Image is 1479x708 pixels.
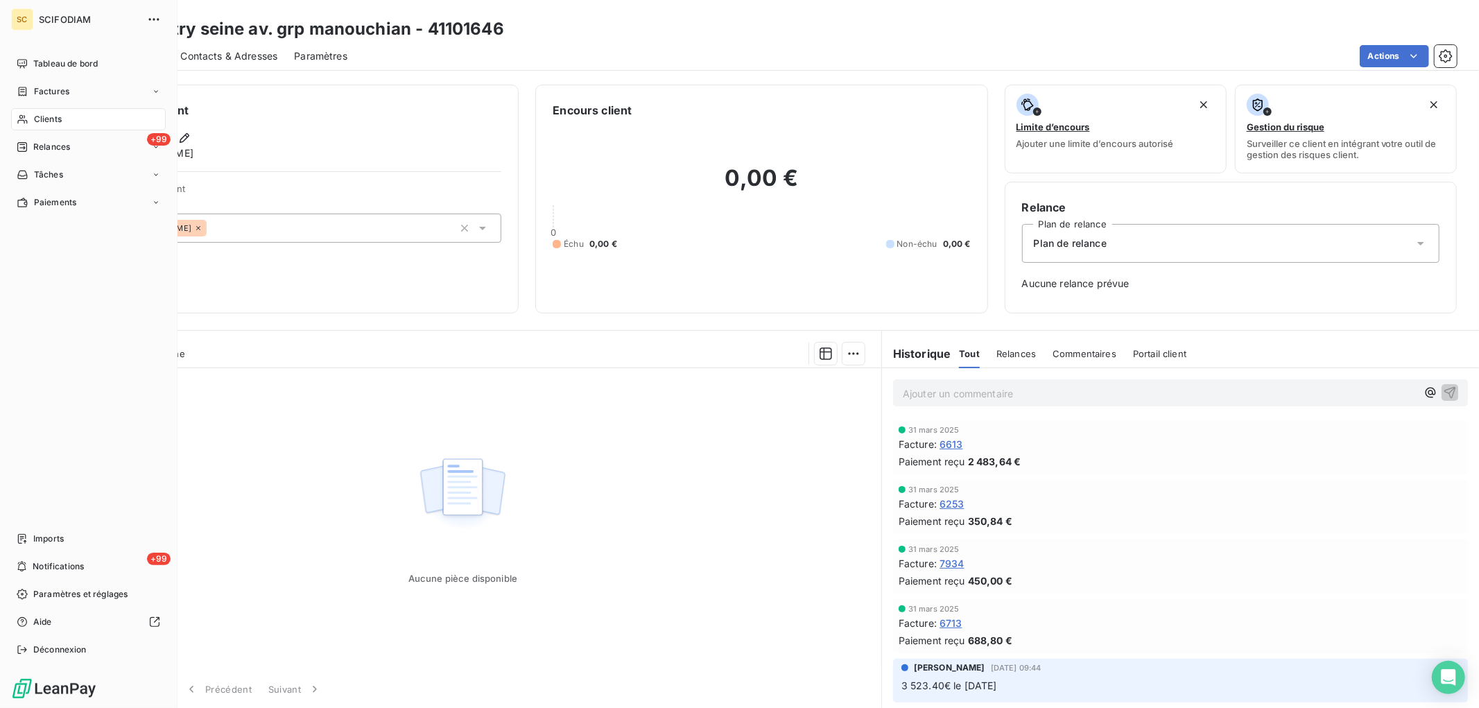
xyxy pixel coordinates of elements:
button: Actions [1360,45,1429,67]
span: Surveiller ce client en intégrant votre outil de gestion des risques client. [1247,138,1445,160]
button: Précédent [176,675,260,704]
span: 6613 [940,437,963,451]
span: Plan de relance [1034,236,1107,250]
span: 0,00 € [589,238,617,250]
span: 0,00 € [943,238,971,250]
span: Ajouter une limite d’encours autorisé [1017,138,1174,149]
span: 6253 [940,497,965,511]
span: 31 mars 2025 [908,605,960,613]
span: Échu [564,238,584,250]
h6: Historique [882,345,951,362]
span: Factures [34,85,69,98]
span: Gestion du risque [1247,121,1324,132]
img: Empty state [418,451,507,537]
span: Tableau de bord [33,58,98,70]
span: Clients [34,113,62,126]
span: Paramètres et réglages [33,588,128,601]
a: Aide [11,611,166,633]
span: Portail client [1133,348,1186,359]
span: 350,84 € [968,514,1012,528]
span: 2 483,64 € [968,454,1021,469]
span: Paiement reçu [899,573,965,588]
h6: Relance [1022,199,1439,216]
button: Gestion du risqueSurveiller ce client en intégrant votre outil de gestion des risques client. [1235,85,1457,173]
span: Aucune pièce disponible [408,573,517,584]
span: Facture : [899,616,937,630]
span: [DATE] 09:44 [991,664,1041,672]
span: Propriétés Client [112,183,501,202]
span: Déconnexion [33,644,87,656]
span: Paiement reçu [899,514,965,528]
h6: Informations client [84,102,501,119]
span: Commentaires [1053,348,1116,359]
span: Aide [33,616,52,628]
button: Suivant [260,675,330,704]
h2: 0,00 € [553,164,970,206]
span: +99 [147,133,171,146]
span: Notifications [33,560,84,573]
span: 31 mars 2025 [908,426,960,434]
span: Relances [33,141,70,153]
span: Limite d’encours [1017,121,1090,132]
span: Paiement reçu [899,454,965,469]
h6: Encours client [553,102,632,119]
span: Aucune relance prévue [1022,277,1439,291]
span: Facture : [899,556,937,571]
span: +99 [147,553,171,565]
div: Open Intercom Messenger [1432,661,1465,694]
span: Non-échu [897,238,937,250]
span: 6713 [940,616,962,630]
span: Facture : [899,497,937,511]
span: Relances [996,348,1036,359]
div: SC [11,8,33,31]
button: Limite d’encoursAjouter une limite d’encours autorisé [1005,85,1227,173]
span: Contacts & Adresses [180,49,277,63]
h3: Byg vitry seine av. grp manouchian - 41101646 [122,17,504,42]
span: 3 523.40€ le [DATE] [901,680,997,691]
span: 31 mars 2025 [908,485,960,494]
span: Tout [959,348,980,359]
span: 31 mars 2025 [908,545,960,553]
span: [PERSON_NAME] [914,662,985,674]
span: Paiement reçu [899,633,965,648]
span: SCIFODIAM [39,14,139,25]
span: Paiements [34,196,76,209]
span: 688,80 € [968,633,1012,648]
span: 450,00 € [968,573,1012,588]
span: Imports [33,533,64,545]
span: Paramètres [294,49,347,63]
span: 0 [551,227,556,238]
span: Facture : [899,437,937,451]
span: Tâches [34,169,63,181]
img: Logo LeanPay [11,677,97,700]
input: Ajouter une valeur [207,222,218,234]
span: 7934 [940,556,965,571]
